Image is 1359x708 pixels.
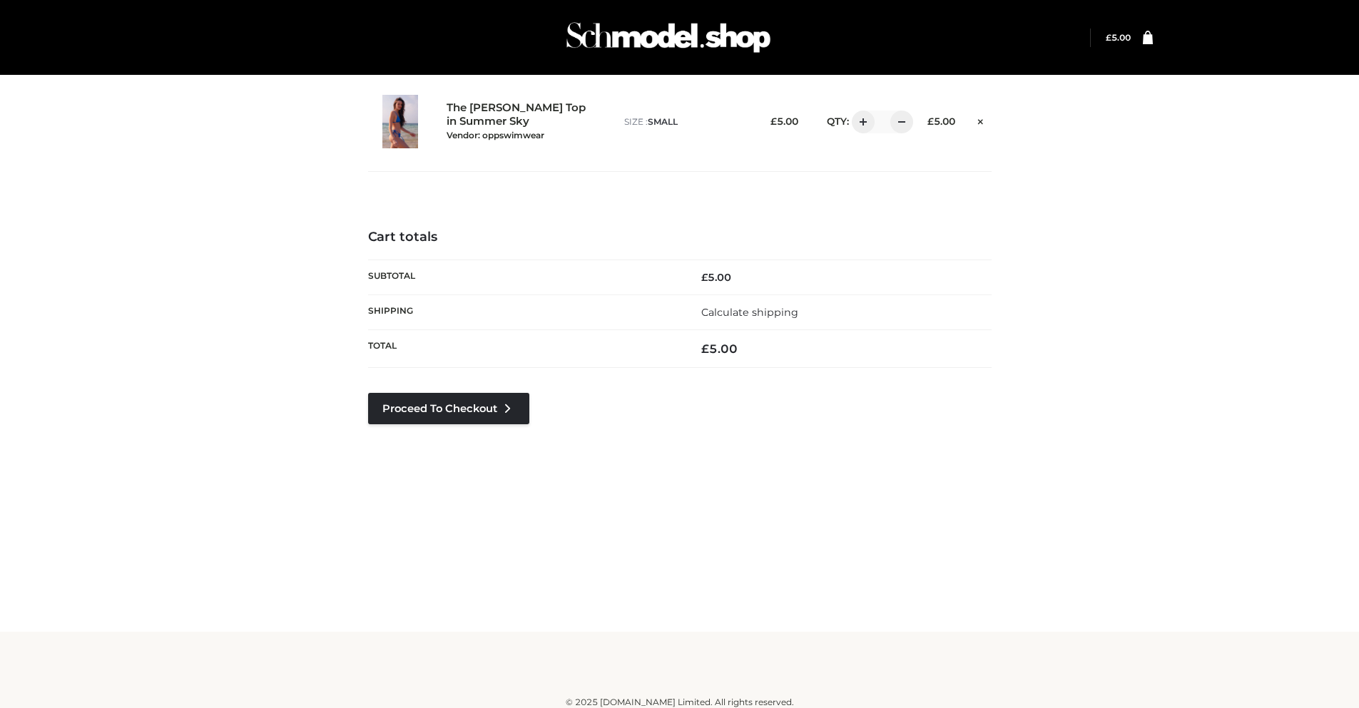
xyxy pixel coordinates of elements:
[368,294,680,329] th: Shipping
[770,116,777,127] span: £
[368,330,680,368] th: Total
[1106,32,1111,43] span: £
[1106,32,1131,43] bdi: 5.00
[447,101,594,141] a: The [PERSON_NAME] Top in Summer SkyVendor: oppswimwear
[701,342,738,356] bdi: 5.00
[701,271,708,284] span: £
[969,111,991,129] a: Remove this item
[368,230,992,245] h4: Cart totals
[770,116,798,127] bdi: 5.00
[1106,32,1131,43] a: £5.00
[813,111,903,133] div: QTY:
[648,116,678,127] span: SMALL
[927,116,934,127] span: £
[368,393,529,424] a: Proceed to Checkout
[701,342,709,356] span: £
[561,9,775,66] img: Schmodel Admin 964
[368,260,680,294] th: Subtotal
[624,116,746,128] p: size :
[701,306,798,319] a: Calculate shipping
[927,116,955,127] bdi: 5.00
[701,271,731,284] bdi: 5.00
[447,130,544,140] small: Vendor: oppswimwear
